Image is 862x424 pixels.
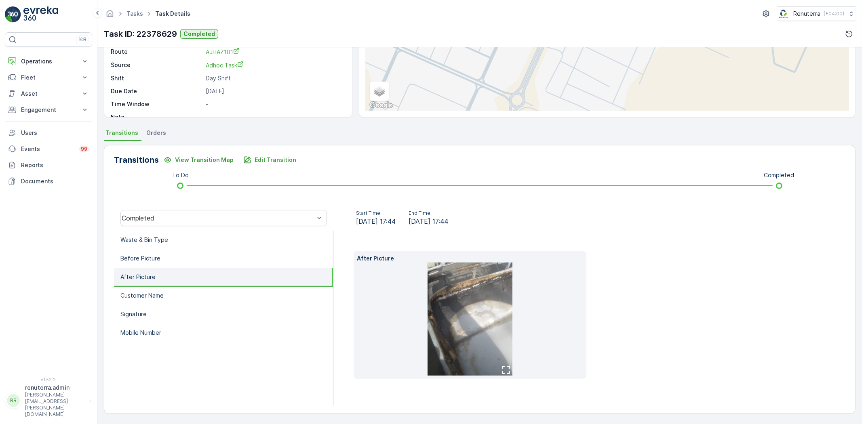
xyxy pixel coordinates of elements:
[120,310,147,318] p: Signature
[120,329,161,337] p: Mobile Number
[5,102,92,118] button: Engagement
[255,156,296,164] p: Edit Transition
[356,216,396,226] span: [DATE] 17:44
[105,129,138,137] span: Transitions
[7,394,20,407] div: RR
[111,113,202,121] p: Note
[409,216,448,226] span: [DATE] 17:44
[104,28,177,40] p: Task ID: 22378629
[21,73,76,82] p: Fleet
[5,173,92,189] a: Documents
[180,29,218,39] button: Completed
[111,61,202,69] p: Source
[21,145,74,153] p: Events
[5,157,92,173] a: Reports
[25,392,86,418] p: [PERSON_NAME][EMAIL_ADDRESS][PERSON_NAME][DOMAIN_NAME]
[126,10,143,17] a: Tasks
[824,10,844,17] p: ( +04:00 )
[5,6,21,23] img: logo
[368,100,394,111] img: Google
[238,153,301,166] button: Edit Transition
[5,384,92,418] button: RRrenuterra.admin[PERSON_NAME][EMAIL_ADDRESS][PERSON_NAME][DOMAIN_NAME]
[5,125,92,141] a: Users
[114,154,159,166] p: Transitions
[21,161,89,169] p: Reports
[120,254,160,262] p: Before Picture
[21,106,76,114] p: Engagement
[111,48,202,56] p: Route
[371,82,388,100] a: Layers
[21,177,89,185] p: Documents
[5,86,92,102] button: Asset
[105,12,114,19] a: Homepage
[206,100,344,108] p: -
[778,6,856,21] button: Renuterra(+04:00)
[764,171,794,179] p: Completed
[154,10,192,18] span: Task Details
[111,100,202,108] p: Time Window
[206,61,344,69] a: Adhoc Task
[122,214,314,222] div: Completed
[428,262,512,376] img: acf40033d25e490e9255d1913f67a4de.jpeg
[159,153,238,166] button: View Transition Map
[206,87,344,95] p: [DATE]
[175,156,234,164] p: View Transition Map
[120,236,168,244] p: Waste & Bin Type
[206,113,344,121] p: -
[793,10,820,18] p: Renuterra
[120,273,156,281] p: After Picture
[21,90,76,98] p: Asset
[409,210,448,216] p: End Time
[206,48,240,55] span: AJHAZ101
[81,146,87,152] p: 99
[368,100,394,111] a: Open this area in Google Maps (opens a new window)
[183,30,215,38] p: Completed
[111,87,202,95] p: Due Date
[356,210,396,216] p: Start Time
[206,62,244,69] span: Adhoc Task
[21,57,76,65] p: Operations
[206,48,344,56] a: AJHAZ101
[146,129,166,137] span: Orders
[21,129,89,137] p: Users
[120,292,164,300] p: Customer Name
[357,254,583,262] p: After Picture
[23,6,58,23] img: logo_light-DOdMpM7g.png
[5,69,92,86] button: Fleet
[111,74,202,82] p: Shift
[5,377,92,382] span: v 1.52.2
[5,53,92,69] button: Operations
[78,36,86,43] p: ⌘B
[25,384,86,392] p: renuterra.admin
[206,74,344,82] p: Day Shift
[778,9,790,18] img: Screenshot_2024-07-26_at_13.33.01.png
[5,141,92,157] a: Events99
[172,171,189,179] p: To Do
